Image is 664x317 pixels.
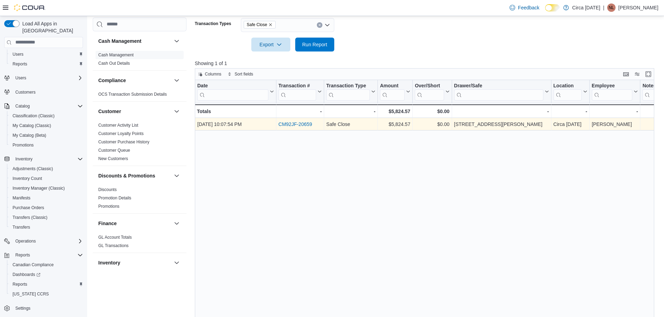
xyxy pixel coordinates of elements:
[10,131,83,140] span: My Catalog (Beta)
[93,51,186,70] div: Cash Management
[98,235,132,240] a: GL Account Totals
[197,120,274,128] div: [DATE] 10:07:54 PM
[10,174,45,183] a: Inventory Count
[10,213,50,222] a: Transfers (Classic)
[195,70,224,78] button: Columns
[98,140,150,144] a: Customer Purchase History
[10,60,83,68] span: Reports
[98,156,128,161] a: New Customers
[278,82,316,100] div: Transaction # URL
[622,70,630,78] button: Keyboard shortcuts
[380,82,405,89] div: Amount
[1,303,86,313] button: Settings
[98,38,142,45] h3: Cash Management
[7,174,86,183] button: Inventory Count
[13,51,23,57] span: Users
[13,251,33,259] button: Reports
[592,82,632,100] div: Employee
[10,223,83,231] span: Transfers
[454,107,549,116] div: -
[98,53,133,57] a: Cash Management
[13,61,27,67] span: Reports
[10,141,37,149] a: Promotions
[197,82,274,100] button: Date
[13,237,83,245] span: Operations
[10,261,56,269] a: Canadian Compliance
[1,236,86,246] button: Operations
[7,289,86,299] button: [US_STATE] CCRS
[13,123,51,128] span: My Catalog (Classic)
[7,130,86,140] button: My Catalog (Beta)
[195,60,659,67] p: Showing 1 of 1
[317,22,322,28] button: Clear input
[454,120,549,128] div: [STREET_ADDRESS][PERSON_NAME]
[10,270,83,279] span: Dashboards
[7,140,86,150] button: Promotions
[173,76,181,85] button: Compliance
[15,75,26,81] span: Users
[454,82,543,89] div: Drawer/Safe
[7,260,86,270] button: Canadian Compliance
[10,204,47,212] a: Purchase Orders
[98,77,126,84] h3: Compliance
[10,141,83,149] span: Promotions
[195,21,231,26] label: Transaction Types
[10,174,83,183] span: Inventory Count
[13,282,27,287] span: Reports
[197,82,268,89] div: Date
[380,107,410,116] div: $5,824.57
[15,103,30,109] span: Catalog
[13,291,49,297] span: [US_STATE] CCRS
[205,71,221,77] span: Columns
[518,4,539,11] span: Feedback
[13,88,38,96] a: Customers
[98,195,131,201] span: Promotion Details
[98,38,171,45] button: Cash Management
[93,185,186,213] div: Discounts & Promotions
[13,304,83,312] span: Settings
[13,102,83,110] span: Catalog
[7,59,86,69] button: Reports
[98,220,171,227] button: Finance
[98,259,120,266] h3: Inventory
[235,71,253,77] span: Sort fields
[7,203,86,213] button: Purchase Orders
[415,120,449,128] div: $0.00
[415,107,449,116] div: $0.00
[247,21,267,28] span: Safe Close
[13,155,83,163] span: Inventory
[380,82,410,100] button: Amount
[380,82,405,100] div: Amount
[10,213,83,222] span: Transfers (Classic)
[98,61,130,66] span: Cash Out Details
[225,70,256,78] button: Sort fields
[618,3,658,12] p: [PERSON_NAME]
[98,122,138,128] span: Customer Activity List
[98,243,129,248] a: GL Transactions
[380,120,410,128] div: $5,824.57
[13,102,32,110] button: Catalog
[173,37,181,45] button: Cash Management
[572,3,601,12] p: Circa [DATE]
[325,22,330,28] button: Open list of options
[15,252,30,258] span: Reports
[15,156,32,162] span: Inventory
[278,107,322,116] div: -
[454,82,549,100] button: Drawer/Safe
[10,184,83,192] span: Inventory Manager (Classic)
[1,73,86,83] button: Users
[1,154,86,164] button: Inventory
[20,20,83,34] span: Load All Apps in [GEOGRAPHIC_DATA]
[15,238,36,244] span: Operations
[415,82,444,89] div: Over/Short
[98,259,171,266] button: Inventory
[13,195,30,201] span: Manifests
[173,219,181,228] button: Finance
[13,215,47,220] span: Transfers (Classic)
[98,52,133,58] span: Cash Management
[10,50,26,58] a: Users
[255,38,286,51] span: Export
[7,49,86,59] button: Users
[553,107,587,116] div: -
[609,3,614,12] span: NL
